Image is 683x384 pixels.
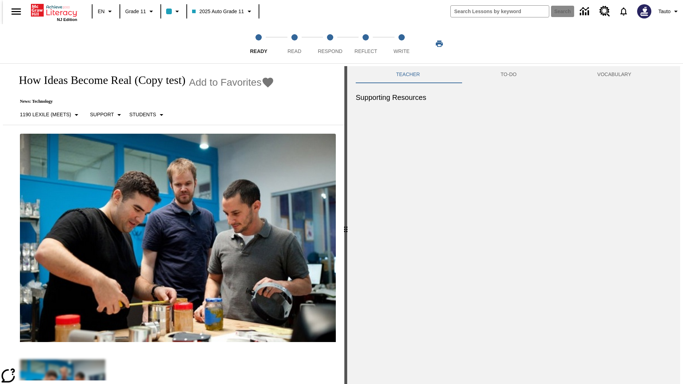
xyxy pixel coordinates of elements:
button: Class color is light blue. Change class color [163,5,184,18]
span: EN [98,8,105,15]
div: Home [31,2,77,22]
button: Ready step 1 of 5 [238,24,279,63]
span: Tauto [658,8,671,15]
button: Profile/Settings [656,5,683,18]
span: NJ Edition [57,17,77,22]
p: Students [129,111,156,118]
a: Resource Center, Will open in new tab [595,2,614,21]
button: Respond step 3 of 5 [309,24,351,63]
button: Open side menu [6,1,27,22]
button: Grade: Grade 11, Select a grade [122,5,158,18]
button: Class: 2025 Auto Grade 11, Select your class [189,5,256,18]
span: 2025 Auto Grade 11 [192,8,244,15]
button: Select Lexile, 1190 Lexile (Meets) [17,108,84,121]
button: Teacher [356,66,460,83]
button: Print [428,37,451,50]
button: Select Student [126,108,168,121]
span: Grade 11 [125,8,146,15]
button: Scaffolds, Support [87,108,126,121]
h6: Supporting Resources [356,92,672,103]
p: Support [90,111,114,118]
p: 1190 Lexile (Meets) [20,111,71,118]
button: Reflect step 4 of 5 [345,24,386,63]
img: Quirky founder Ben Kaufman tests a new product with co-worker Gaz Brown and product inventor Jon ... [20,134,336,342]
img: Avatar [637,4,651,18]
button: Write step 5 of 5 [381,24,422,63]
div: Press Enter or Spacebar and then press right and left arrow keys to move the slider [344,66,347,384]
span: Add to Favorites [189,77,261,88]
a: Notifications [614,2,633,21]
div: activity [347,66,680,384]
div: Instructional Panel Tabs [356,66,672,83]
button: VOCABULARY [557,66,672,83]
span: Respond [318,48,342,54]
h1: How Ideas Become Real (Copy test) [11,74,185,87]
button: Add to Favorites - How Ideas Become Real (Copy test) [189,76,274,89]
span: Reflect [355,48,377,54]
button: Select a new avatar [633,2,656,21]
div: reading [3,66,344,380]
span: Ready [250,48,268,54]
input: search field [451,6,549,17]
p: News: Technology [11,99,274,104]
a: Data Center [576,2,595,21]
span: Write [393,48,409,54]
button: Language: EN, Select a language [95,5,117,18]
button: TO-DO [460,66,557,83]
button: Read step 2 of 5 [274,24,315,63]
span: Read [287,48,301,54]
